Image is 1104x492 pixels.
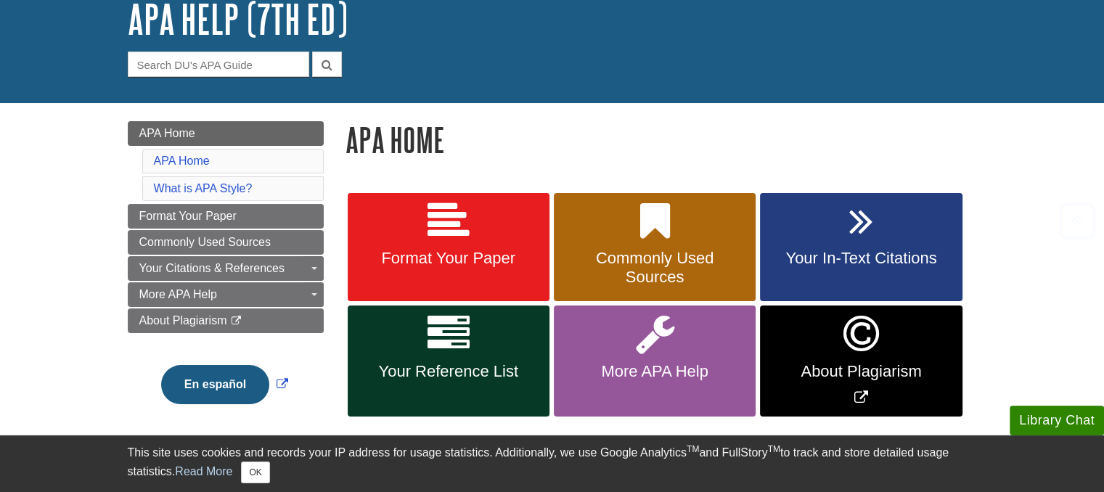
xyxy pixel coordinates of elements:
a: More APA Help [128,282,324,307]
a: Read More [175,465,232,477]
a: APA Home [154,155,210,167]
button: Library Chat [1010,406,1104,435]
a: Commonly Used Sources [554,193,756,302]
input: Search DU's APA Guide [128,52,309,77]
a: Your Citations & References [128,256,324,281]
a: Link opens in new window [158,378,292,390]
a: About Plagiarism [128,308,324,333]
h1: APA Home [345,121,977,158]
span: Your Citations & References [139,262,285,274]
span: Commonly Used Sources [565,249,745,287]
a: More APA Help [554,306,756,417]
div: Guide Page Menu [128,121,324,429]
span: Format Your Paper [359,249,539,268]
div: This site uses cookies and records your IP address for usage statistics. Additionally, we use Goo... [128,444,977,483]
a: Format Your Paper [128,204,324,229]
span: Your Reference List [359,362,539,381]
i: This link opens in a new window [230,316,242,326]
a: What is APA Style? [154,182,253,194]
span: About Plagiarism [139,314,227,327]
a: Your In-Text Citations [760,193,962,302]
a: Back to Top [1054,211,1100,231]
a: Format Your Paper [348,193,549,302]
span: More APA Help [139,288,217,300]
a: Link opens in new window [760,306,962,417]
span: More APA Help [565,362,745,381]
span: Format Your Paper [139,210,237,222]
a: Your Reference List [348,306,549,417]
button: Close [241,462,269,483]
sup: TM [768,444,780,454]
button: En español [161,365,269,404]
span: Your In-Text Citations [771,249,951,268]
sup: TM [687,444,699,454]
a: Commonly Used Sources [128,230,324,255]
span: APA Home [139,127,195,139]
span: Commonly Used Sources [139,236,271,248]
span: About Plagiarism [771,362,951,381]
a: APA Home [128,121,324,146]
